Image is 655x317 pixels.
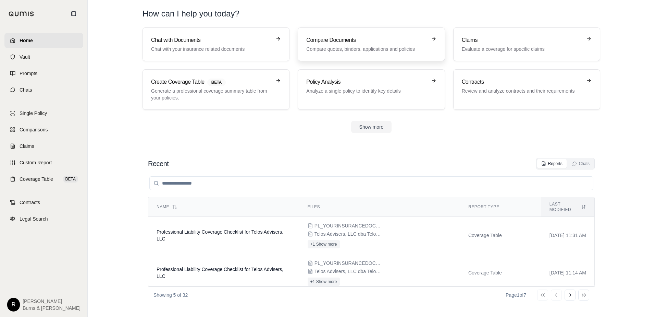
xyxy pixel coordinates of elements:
p: Evaluate a coverage for specific claims [462,46,582,52]
button: Chats [568,159,594,168]
a: Coverage TableBETA [4,172,83,187]
span: Professional Liability Coverage Checklist for Telos Advisers, LLC [157,267,283,279]
span: Burns & [PERSON_NAME] [23,305,81,312]
a: Policy AnalysisAnalyze a single policy to identify key details [298,69,445,110]
h3: Contracts [462,78,582,86]
span: BETA [207,79,226,86]
a: Comparisons [4,122,83,137]
button: Reports [537,159,567,168]
span: Legal Search [20,215,48,222]
span: Contracts [20,199,40,206]
td: [DATE] 11:31 AM [541,217,594,254]
div: Last modified [549,201,586,212]
td: Coverage Table [460,217,541,254]
span: Professional Liability Coverage Checklist for Telos Advisers, LLC [157,229,283,242]
button: Show more [351,121,392,133]
a: Custom Report [4,155,83,170]
h1: How can I help you today? [143,8,600,19]
img: Qumis Logo [9,11,34,16]
p: Showing 5 of 32 [153,292,188,298]
p: Generate a professional coverage summary table from your policies. [151,87,271,101]
th: Files [299,197,460,217]
h3: Policy Analysis [306,78,427,86]
div: Reports [541,161,563,166]
a: Prompts [4,66,83,81]
div: Name [157,204,291,210]
p: Compare quotes, binders, applications and policies [306,46,427,52]
span: Telos Advisers, LLC dba Telos Advisors, LLC & Telos Development Partners, LLC Quote Certificate 0... [314,268,383,275]
span: PL_YOURINSURANCEDOCUMENTS_08_29_2025_P103827410-2873446347356.PDF [314,222,383,229]
span: BETA [63,176,78,183]
a: Claims [4,139,83,154]
th: Report Type [460,197,541,217]
div: Page 1 of 7 [506,292,526,298]
p: Analyze a single policy to identify key details [306,87,427,94]
h3: Create Coverage Table [151,78,271,86]
span: Telos Advisers, LLC dba Telos Advisors, LLC & Telos Development Partners, LLC Quote Certificate 0... [314,231,383,237]
h2: Recent [148,159,169,168]
span: Vault [20,54,30,60]
a: Create Coverage TableBETAGenerate a professional coverage summary table from your policies. [143,69,289,110]
a: ContractsReview and analyze contracts and their requirements [453,69,600,110]
button: Collapse sidebar [68,8,79,19]
a: Vault [4,49,83,64]
button: +1 Show more [308,240,340,248]
a: ClaimsEvaluate a coverage for specific claims [453,27,600,61]
a: Chats [4,82,83,97]
td: Coverage Table [460,254,541,292]
p: Review and analyze contracts and their requirements [462,87,582,94]
a: Legal Search [4,211,83,226]
div: R [7,298,20,312]
a: Compare DocumentsCompare quotes, binders, applications and policies [298,27,445,61]
span: Claims [20,143,34,150]
a: Contracts [4,195,83,210]
h3: Chat with Documents [151,36,271,44]
h3: Claims [462,36,582,44]
span: Prompts [20,70,37,77]
span: PL_YOURINSURANCEDOCUMENTS_08_29_2025_P103827410-2873446347356.PDF [314,260,383,267]
td: [DATE] 11:14 AM [541,254,594,292]
h3: Compare Documents [306,36,427,44]
span: Single Policy [20,110,47,117]
a: Chat with DocumentsChat with your insurance related documents [143,27,289,61]
span: Chats [20,86,32,93]
span: Custom Report [20,159,52,166]
span: Comparisons [20,126,48,133]
button: +1 Show more [308,278,340,286]
p: Chat with your insurance related documents [151,46,271,52]
span: Coverage Table [20,176,53,183]
span: Home [20,37,33,44]
div: Chats [572,161,590,166]
span: [PERSON_NAME] [23,298,81,305]
a: Single Policy [4,106,83,121]
a: Home [4,33,83,48]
